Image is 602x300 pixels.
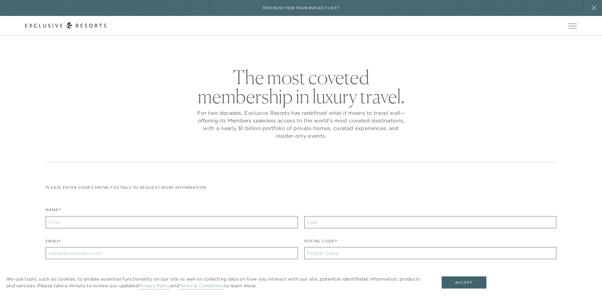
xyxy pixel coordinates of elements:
p: Please enter your contact details to request more information: [46,185,556,191]
input: name@example.com [46,247,298,259]
label: Postal Code* [304,238,337,247]
h6: Too busy for your bucket list? [263,5,340,11]
a: Privacy Policy [138,283,171,289]
button: Accept [442,276,486,289]
p: We use tools, such as cookies, to enable essential functionality on our site as well as collectin... [6,276,429,289]
input: Last [304,216,556,228]
input: Postal Code [304,247,556,259]
label: Email* [46,238,61,247]
a: Terms & Conditions [179,283,224,289]
input: First [46,216,298,228]
label: Name* [46,207,61,216]
p: For two decades, Exclusive Resorts has redefined what it means to travel well—offering its Member... [196,109,407,140]
h2: The most coveted membership in luxury travel. [196,68,407,106]
button: Open navigation [568,24,577,28]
